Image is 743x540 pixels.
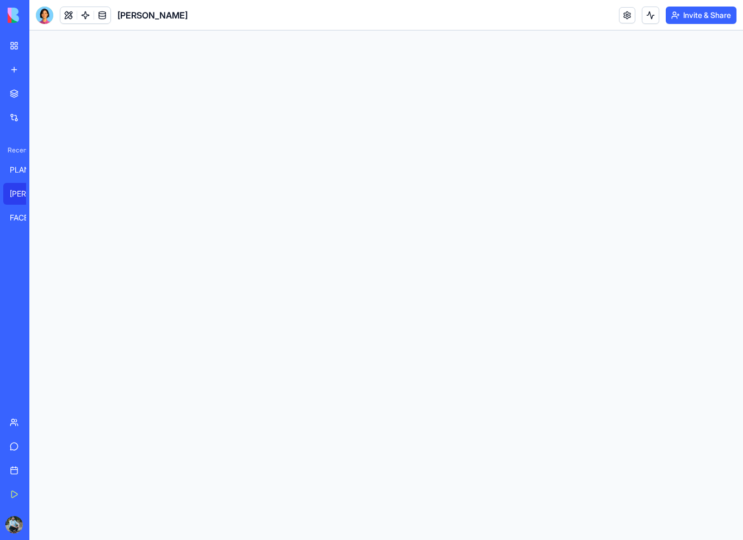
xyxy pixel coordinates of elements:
div: FACEBOOK RENT [10,212,40,223]
img: logo [8,8,75,23]
span: Recent [3,146,26,155]
span: [PERSON_NAME] [117,9,188,22]
div: PLANEACION DE CONTENIDO [10,164,40,175]
button: Invite & Share [666,7,736,24]
div: [PERSON_NAME] [10,188,40,199]
a: FACEBOOK RENT [3,207,47,229]
img: ACg8ocJNHXTW_YLYpUavmfs3syqsdHTtPnhfTho5TN6JEWypo_6Vv8rXJA=s96-c [5,516,23,533]
a: [PERSON_NAME] [3,183,47,205]
a: PLANEACION DE CONTENIDO [3,159,47,181]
